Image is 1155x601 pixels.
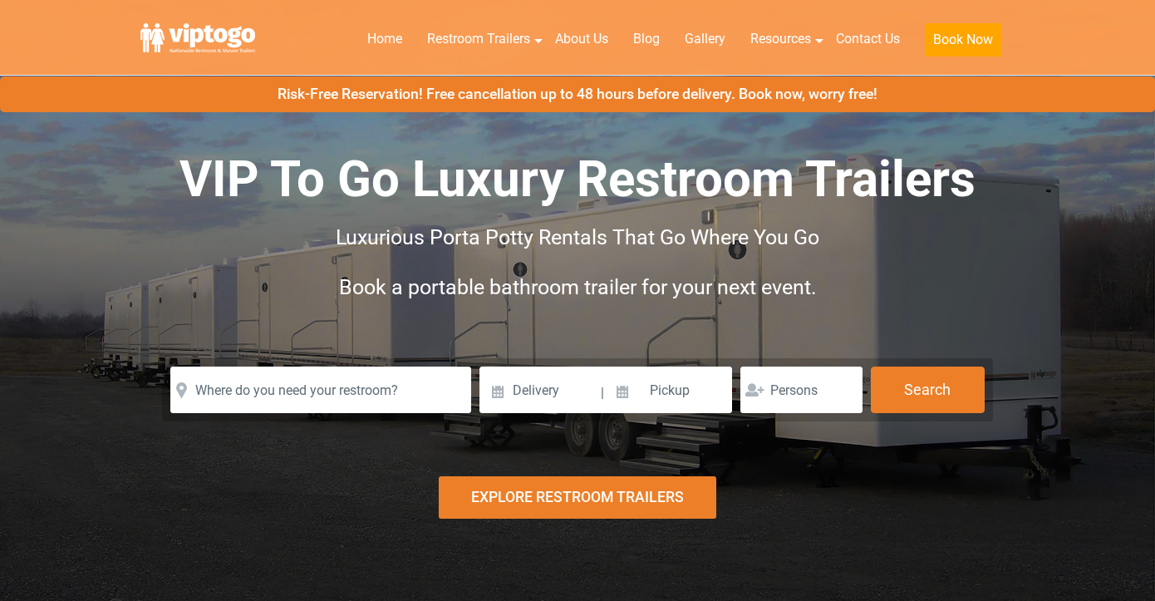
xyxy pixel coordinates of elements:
[543,21,621,57] a: About Us
[601,367,604,420] span: |
[606,367,732,413] input: Pickup
[738,21,823,57] a: Resources
[479,367,598,413] input: Delivery
[170,367,471,413] input: Where do you need your restroom?
[1089,534,1155,601] button: Live Chat
[439,476,716,519] div: Explore Restroom Trailers
[871,367,985,413] button: Search
[925,23,1001,57] button: Book Now
[179,150,976,209] span: VIP To Go Luxury Restroom Trailers
[621,21,672,57] a: Blog
[355,21,415,57] a: Home
[672,21,738,57] a: Gallery
[339,275,817,299] span: Book a portable bathroom trailer for your next event.
[912,21,1014,67] a: Book Now
[740,367,863,413] input: Persons
[415,21,543,57] a: Restroom Trailers
[336,225,819,249] span: Luxurious Porta Potty Rentals That Go Where You Go
[823,21,912,57] a: Contact Us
